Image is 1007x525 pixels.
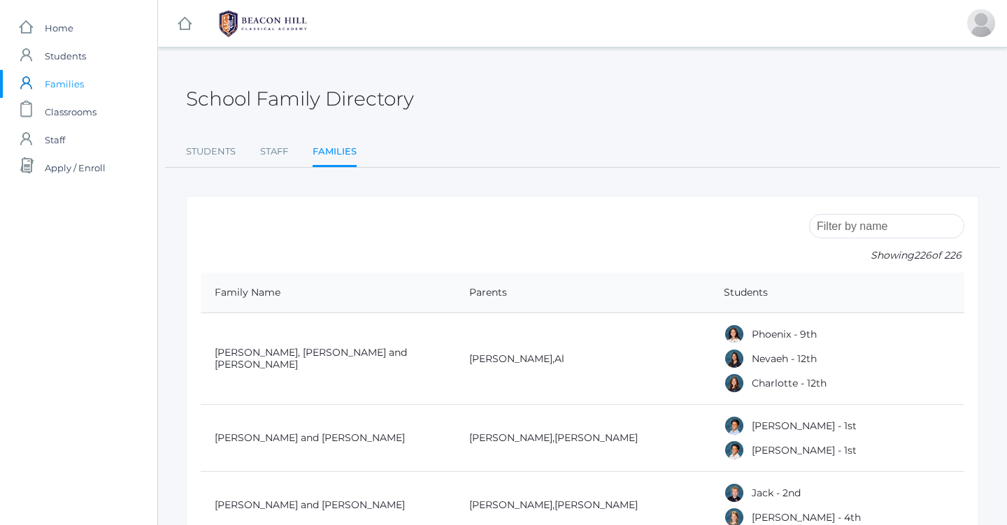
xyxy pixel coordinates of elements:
[752,419,857,432] a: [PERSON_NAME] - 1st
[45,70,84,98] span: Families
[45,14,73,42] span: Home
[45,98,97,126] span: Classrooms
[555,431,638,444] a: [PERSON_NAME]
[724,373,745,394] div: Charlotte Abdulla
[914,249,931,261] span: 226
[469,498,552,511] a: [PERSON_NAME]
[455,405,710,472] td: ,
[752,487,801,499] a: Jack - 2nd
[752,377,827,389] a: Charlotte - 12th
[555,352,564,365] a: Al
[710,273,964,313] th: Students
[215,346,407,371] a: [PERSON_NAME], [PERSON_NAME] and [PERSON_NAME]
[752,352,817,365] a: Nevaeh - 12th
[455,313,710,405] td: ,
[469,352,552,365] a: [PERSON_NAME]
[45,154,106,182] span: Apply / Enroll
[809,248,964,263] p: Showing of 226
[455,273,710,313] th: Parents
[469,431,552,444] a: [PERSON_NAME]
[724,324,745,345] div: Phoenix Abdulla
[724,348,745,369] div: Nevaeh Abdulla
[724,482,745,503] div: Jack Adams
[260,138,288,166] a: Staff
[215,498,405,511] a: [PERSON_NAME] and [PERSON_NAME]
[967,9,995,37] div: Stephen Long
[186,138,236,166] a: Students
[215,431,405,444] a: [PERSON_NAME] and [PERSON_NAME]
[752,328,817,340] a: Phoenix - 9th
[724,440,745,461] div: Grayson Abrea
[186,88,414,110] h2: School Family Directory
[313,138,357,168] a: Families
[555,498,638,511] a: [PERSON_NAME]
[201,273,455,313] th: Family Name
[724,415,745,436] div: Dominic Abrea
[809,214,964,238] input: Filter by name
[45,42,86,70] span: Students
[45,126,65,154] span: Staff
[752,511,861,524] a: [PERSON_NAME] - 4th
[752,444,857,456] a: [PERSON_NAME] - 1st
[210,6,315,41] img: 1_BHCALogos-05.png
